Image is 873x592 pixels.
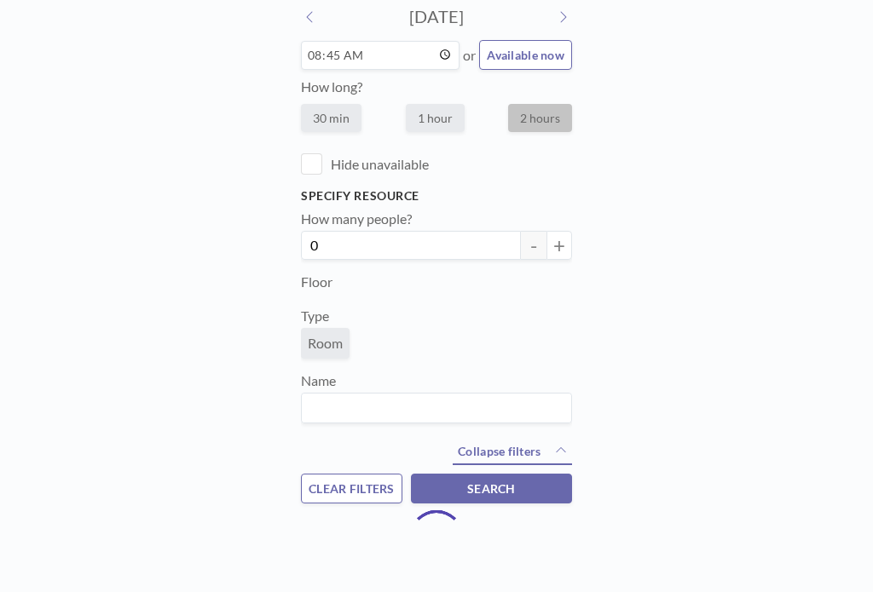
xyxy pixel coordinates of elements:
[331,156,429,173] label: Hide unavailable
[301,273,332,290] label: Floor
[487,48,564,62] span: Available now
[301,210,412,227] label: How many people?
[308,335,343,352] span: Room
[301,372,336,389] label: Name
[479,40,572,70] button: Available now
[453,439,572,466] button: Collapse filters
[301,188,572,204] h3: Specify resource
[467,481,516,496] span: SEARCH
[301,104,361,132] label: 30 min
[508,104,572,132] label: 2 hours
[458,444,541,458] span: Collapse filters
[301,474,402,503] button: CLEAR FILTERS
[521,231,546,260] button: -
[411,474,572,503] button: SEARCH
[406,104,465,132] label: 1 hour
[309,481,395,496] span: CLEAR FILTERS
[304,397,562,419] input: Search for option
[301,78,362,95] label: How long?
[302,394,571,422] div: Search for option
[301,307,329,325] label: Type
[463,47,476,64] span: or
[546,231,572,260] button: +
